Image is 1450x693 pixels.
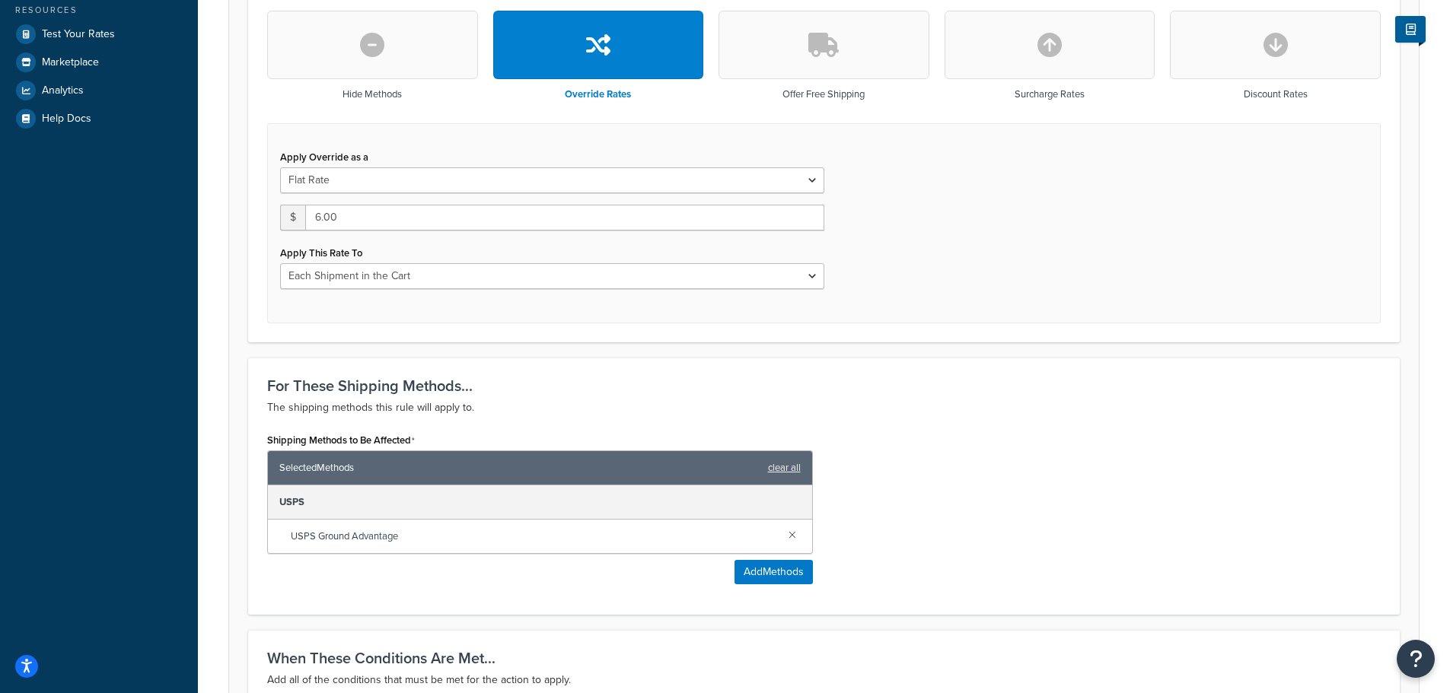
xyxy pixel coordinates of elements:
button: AddMethods [735,560,813,584]
a: Marketplace [11,49,186,76]
p: Add all of the conditions that must be met for the action to apply. [267,671,1381,689]
label: Apply Override as a [280,151,368,163]
span: USPS Ground Advantage [291,526,776,547]
h3: Surcharge Rates [1015,89,1085,100]
div: Resources [11,4,186,17]
label: Apply This Rate To [280,247,362,259]
h3: Discount Rates [1244,89,1308,100]
a: Analytics [11,77,186,104]
a: clear all [768,457,801,478]
span: Test Your Rates [42,28,115,41]
span: Selected Methods [279,457,760,478]
span: Help Docs [42,113,91,126]
span: Analytics [42,84,84,97]
h3: Hide Methods [343,89,402,100]
span: Marketplace [42,56,99,69]
a: Test Your Rates [11,21,186,48]
label: Shipping Methods to Be Affected [267,434,415,447]
h3: Override Rates [565,89,631,100]
h3: For These Shipping Methods... [267,377,1381,394]
a: Help Docs [11,105,186,132]
button: Show Help Docs [1395,16,1426,43]
button: Open Resource Center [1397,640,1435,678]
h3: When These Conditions Are Met... [267,650,1381,666]
span: $ [280,205,305,230]
div: USPS [268,485,812,520]
p: The shipping methods this rule will apply to. [267,399,1381,417]
h3: Offer Free Shipping [782,89,865,100]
